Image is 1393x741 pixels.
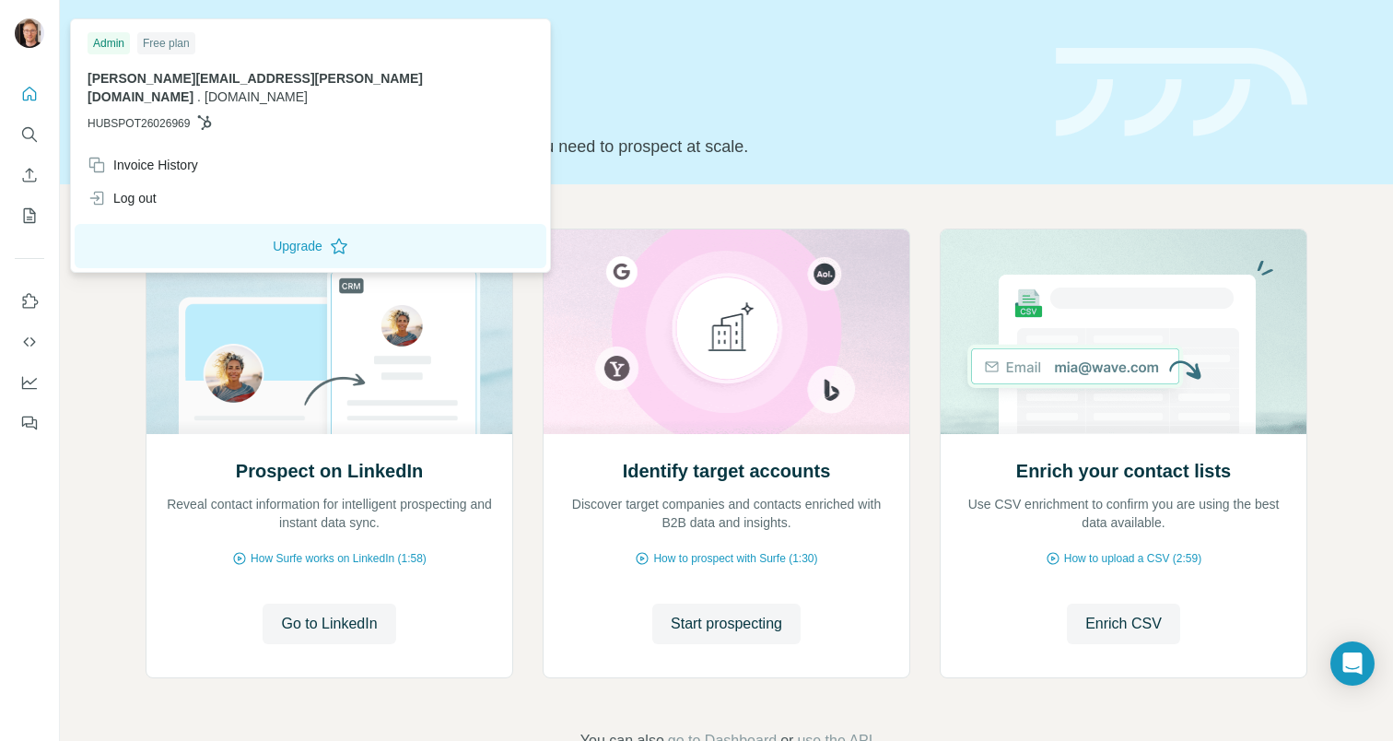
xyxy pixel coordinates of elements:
h1: Let’s prospect together [146,86,1034,123]
div: Invoice History [88,156,198,174]
div: Open Intercom Messenger [1330,641,1375,686]
p: Use CSV enrichment to confirm you are using the best data available. [959,495,1288,532]
img: banner [1056,48,1307,137]
span: HUBSPOT26026969 [88,115,190,132]
h2: Enrich your contact lists [1016,458,1231,484]
h2: Prospect on LinkedIn [236,458,423,484]
div: Admin [88,32,130,54]
img: Prospect on LinkedIn [146,229,513,434]
div: Log out [88,189,157,207]
img: Avatar [15,18,44,48]
h2: Identify target accounts [623,458,831,484]
img: Identify target accounts [543,229,910,434]
span: How to upload a CSV (2:59) [1064,550,1201,567]
span: Enrich CSV [1085,613,1162,635]
div: Quick start [146,34,1034,53]
p: Discover target companies and contacts enriched with B2B data and insights. [562,495,891,532]
button: Enrich CSV [1067,604,1180,644]
button: Upgrade [75,224,546,268]
span: Start prospecting [671,613,782,635]
button: Enrich CSV [15,159,44,192]
img: Enrich your contact lists [940,229,1307,434]
button: Use Surfe on LinkedIn [15,285,44,318]
button: My lists [15,199,44,232]
span: Go to LinkedIn [281,613,377,635]
span: [DOMAIN_NAME] [205,89,308,104]
button: Use Surfe API [15,325,44,359]
button: Quick start [15,77,44,111]
p: Pick your starting point and we’ll provide everything you need to prospect at scale. [146,134,1034,159]
p: Reveal contact information for intelligent prospecting and instant data sync. [165,495,494,532]
button: Start prospecting [652,604,801,644]
button: Go to LinkedIn [263,604,395,644]
button: Search [15,118,44,151]
div: Free plan [137,32,195,54]
button: Dashboard [15,366,44,399]
span: How Surfe works on LinkedIn (1:58) [251,550,427,567]
span: . [197,89,201,104]
button: Feedback [15,406,44,440]
span: How to prospect with Surfe (1:30) [653,550,817,567]
span: [PERSON_NAME][EMAIL_ADDRESS][PERSON_NAME][DOMAIN_NAME] [88,71,423,104]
